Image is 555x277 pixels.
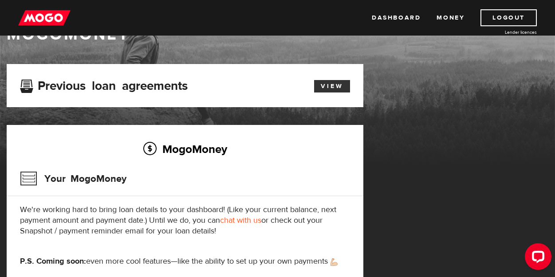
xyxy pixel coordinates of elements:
[480,9,537,26] a: Logout
[331,258,338,266] img: strong arm emoji
[20,140,350,158] h2: MogoMoney
[20,79,188,90] h3: Previous loan agreements
[220,215,261,225] a: chat with us
[20,256,350,267] p: even more cool features—like the ability to set up your own payments
[470,29,537,36] a: Lender licences
[372,9,421,26] a: Dashboard
[20,167,126,190] h3: Your MogoMoney
[20,205,350,237] p: We're working hard to bring loan details to your dashboard! (Like your current balance, next paym...
[437,9,464,26] a: Money
[518,240,555,277] iframe: LiveChat chat widget
[314,80,350,92] a: View
[18,9,71,26] img: mogo_logo-11ee424be714fa7cbb0f0f49df9e16ec.png
[7,25,548,44] h1: MogoMoney
[20,256,86,266] strong: P.S. Coming soon:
